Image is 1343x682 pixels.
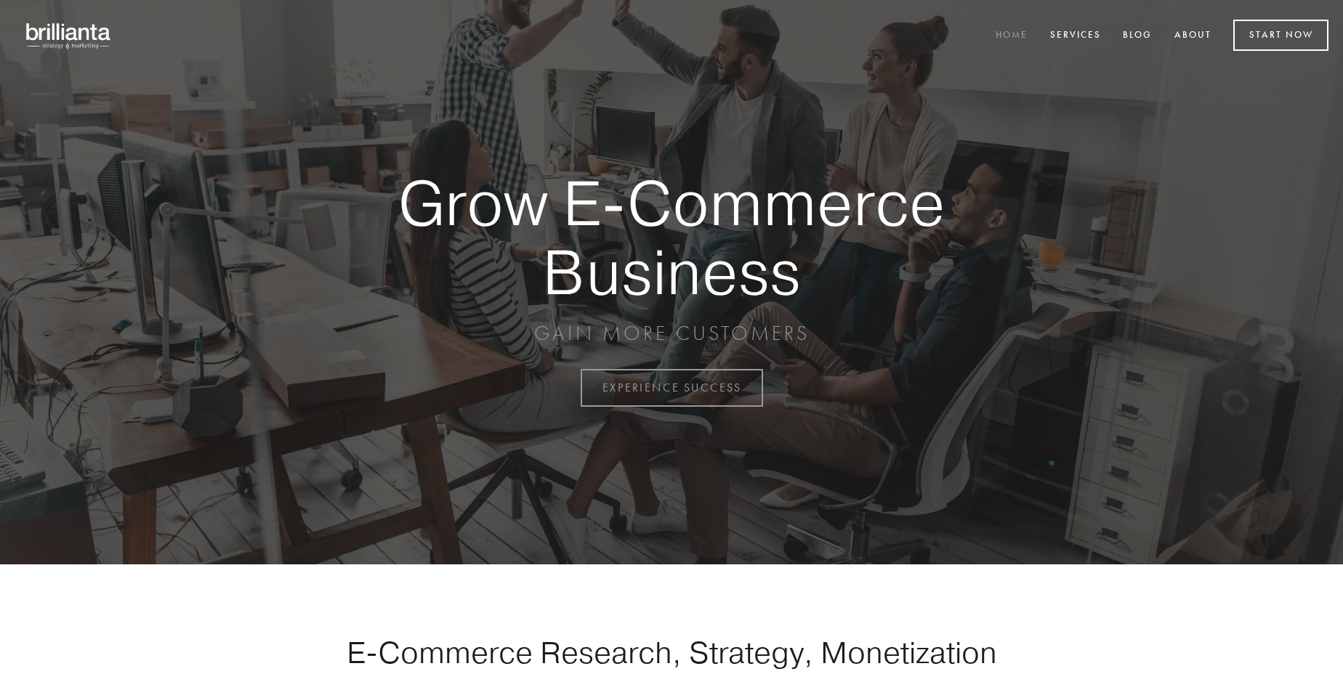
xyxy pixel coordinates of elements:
a: EXPERIENCE SUCCESS [581,369,763,407]
a: Home [986,24,1037,48]
p: GAIN MORE CUSTOMERS [347,320,996,346]
a: Start Now [1233,20,1328,51]
a: Blog [1113,24,1161,48]
a: Services [1041,24,1110,48]
h1: E-Commerce Research, Strategy, Monetization [301,634,1042,670]
a: About [1165,24,1221,48]
img: brillianta - research, strategy, marketing [15,15,124,57]
strong: Grow E-Commerce Business [347,169,996,306]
